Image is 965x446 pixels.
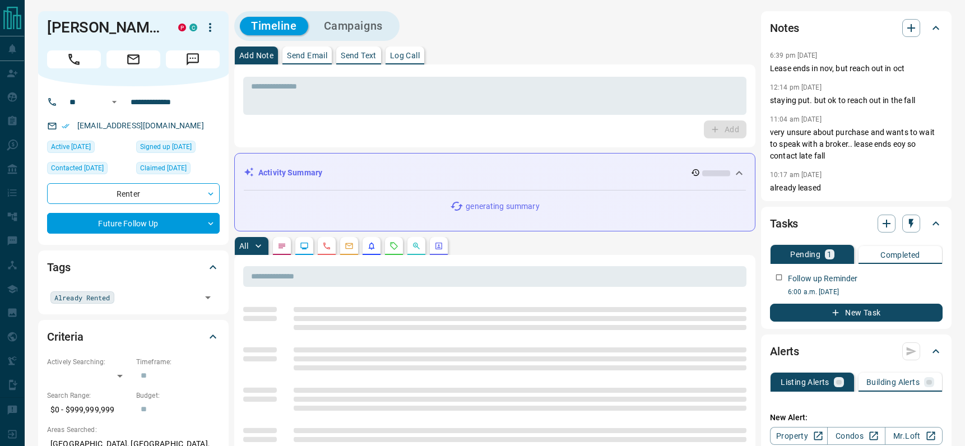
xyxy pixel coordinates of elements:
[345,241,354,250] svg: Emails
[178,24,186,31] div: property.ca
[136,162,220,178] div: Sat Jan 06 2024
[200,290,216,305] button: Open
[47,401,131,419] p: $0 - $999,999,999
[770,95,943,106] p: staying put. but ok to reach out in the fall
[239,52,273,59] p: Add Note
[781,378,829,386] p: Listing Alerts
[434,241,443,250] svg: Agent Actions
[47,162,131,178] div: Sun Oct 22 2023
[770,412,943,424] p: New Alert:
[770,210,943,237] div: Tasks
[51,162,104,174] span: Contacted [DATE]
[322,241,331,250] svg: Calls
[412,241,421,250] svg: Opportunities
[240,17,308,35] button: Timeline
[827,427,885,445] a: Condos
[47,323,220,350] div: Criteria
[47,18,161,36] h1: [PERSON_NAME]
[313,17,394,35] button: Campaigns
[277,241,286,250] svg: Notes
[140,162,187,174] span: Claimed [DATE]
[244,162,746,183] div: Activity Summary
[770,52,818,59] p: 6:39 pm [DATE]
[51,141,91,152] span: Active [DATE]
[54,292,110,303] span: Already Rented
[300,241,309,250] svg: Lead Browsing Activity
[106,50,160,68] span: Email
[47,357,131,367] p: Actively Searching:
[770,215,798,233] h2: Tasks
[389,241,398,250] svg: Requests
[47,391,131,401] p: Search Range:
[47,213,220,234] div: Future Follow Up
[77,121,204,130] a: [EMAIL_ADDRESS][DOMAIN_NAME]
[47,183,220,204] div: Renter
[136,141,220,156] div: Wed Apr 07 2021
[770,115,822,123] p: 11:04 am [DATE]
[788,287,943,297] p: 6:00 a.m. [DATE]
[47,50,101,68] span: Call
[790,250,820,258] p: Pending
[239,242,248,250] p: All
[770,304,943,322] button: New Task
[770,15,943,41] div: Notes
[62,122,69,130] svg: Email Verified
[827,250,832,258] p: 1
[166,50,220,68] span: Message
[136,357,220,367] p: Timeframe:
[770,427,828,445] a: Property
[788,273,857,285] p: Follow up Reminder
[47,425,220,435] p: Areas Searched:
[367,241,376,250] svg: Listing Alerts
[258,167,322,179] p: Activity Summary
[770,338,943,365] div: Alerts
[390,52,420,59] p: Log Call
[770,19,799,37] h2: Notes
[885,427,943,445] a: Mr.Loft
[770,182,943,194] p: already leased
[108,95,121,109] button: Open
[47,254,220,281] div: Tags
[770,83,822,91] p: 12:14 pm [DATE]
[341,52,377,59] p: Send Text
[47,141,131,156] div: Sat Sep 13 2025
[136,391,220,401] p: Budget:
[770,127,943,162] p: very unsure about purchase and wants to wait to speak with a broker.. lease ends eoy so contact l...
[770,171,822,179] p: 10:17 am [DATE]
[866,378,920,386] p: Building Alerts
[189,24,197,31] div: condos.ca
[770,342,799,360] h2: Alerts
[770,63,943,75] p: Lease ends in nov, but reach out in oct
[287,52,327,59] p: Send Email
[466,201,539,212] p: generating summary
[47,328,83,346] h2: Criteria
[140,141,192,152] span: Signed up [DATE]
[880,251,920,259] p: Completed
[47,258,70,276] h2: Tags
